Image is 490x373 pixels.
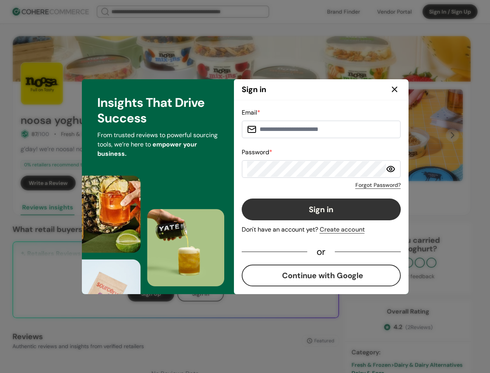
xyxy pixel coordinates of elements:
[242,225,401,234] div: Don't have an account yet?
[307,248,335,255] div: or
[242,84,266,95] h2: Sign in
[97,140,197,158] span: empower your business.
[97,95,218,126] h3: Insights That Drive Success
[242,199,401,220] button: Sign in
[320,225,365,234] div: Create account
[97,131,218,159] p: From trusted reviews to powerful sourcing tools, we’re here to
[242,108,260,117] label: Email
[242,148,272,156] label: Password
[355,181,401,189] a: Forgot Password?
[242,265,401,286] button: Continue with Google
